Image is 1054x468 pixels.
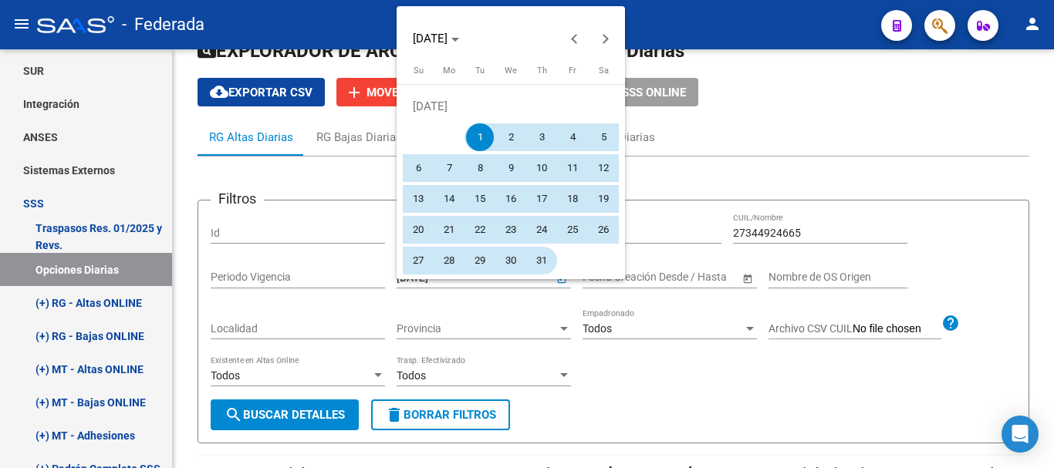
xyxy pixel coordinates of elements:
[526,214,557,245] button: July 24, 2025
[589,216,617,244] span: 26
[528,185,556,213] span: 17
[404,216,432,244] span: 20
[403,214,434,245] button: July 20, 2025
[495,214,526,245] button: July 23, 2025
[497,185,525,213] span: 16
[528,247,556,274] span: 31
[434,214,465,245] button: July 21, 2025
[495,183,526,214] button: July 16, 2025
[495,153,526,183] button: July 9, 2025
[589,185,617,213] span: 19
[557,183,588,214] button: July 18, 2025
[466,216,494,244] span: 22
[537,66,547,76] span: Th
[434,153,465,183] button: July 7, 2025
[589,123,617,151] span: 5
[465,214,495,245] button: July 22, 2025
[465,245,495,276] button: July 29, 2025
[559,185,586,213] span: 18
[435,247,463,274] span: 28
[528,154,556,182] span: 10
[404,185,432,213] span: 13
[526,122,557,153] button: July 3, 2025
[497,247,525,274] span: 30
[413,32,448,45] span: [DATE]
[526,183,557,214] button: July 17, 2025
[497,154,525,182] span: 9
[466,185,494,213] span: 15
[403,91,619,122] td: [DATE]
[559,123,586,151] span: 4
[435,185,463,213] span: 14
[589,154,617,182] span: 12
[475,66,485,76] span: Tu
[465,183,495,214] button: July 15, 2025
[559,154,586,182] span: 11
[435,216,463,244] span: 21
[528,216,556,244] span: 24
[435,154,463,182] span: 7
[495,245,526,276] button: July 30, 2025
[404,247,432,274] span: 27
[526,245,557,276] button: July 31, 2025
[588,153,619,183] button: July 12, 2025
[528,123,556,151] span: 3
[403,183,434,214] button: July 13, 2025
[434,183,465,214] button: July 14, 2025
[403,153,434,183] button: July 6, 2025
[497,123,525,151] span: 2
[557,122,588,153] button: July 4, 2025
[505,66,517,76] span: We
[404,154,432,182] span: 6
[590,23,621,54] button: Next month
[559,216,586,244] span: 25
[588,122,619,153] button: July 5, 2025
[466,123,494,151] span: 1
[414,66,424,76] span: Su
[466,247,494,274] span: 29
[465,153,495,183] button: July 8, 2025
[588,214,619,245] button: July 26, 2025
[557,153,588,183] button: July 11, 2025
[407,25,465,52] button: Choose month and year
[1002,416,1039,453] div: Open Intercom Messenger
[403,245,434,276] button: July 27, 2025
[434,245,465,276] button: July 28, 2025
[526,153,557,183] button: July 10, 2025
[495,122,526,153] button: July 2, 2025
[557,214,588,245] button: July 25, 2025
[569,66,576,76] span: Fr
[443,66,455,76] span: Mo
[599,66,609,76] span: Sa
[559,23,590,54] button: Previous month
[588,183,619,214] button: July 19, 2025
[466,154,494,182] span: 8
[465,122,495,153] button: July 1, 2025
[497,216,525,244] span: 23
